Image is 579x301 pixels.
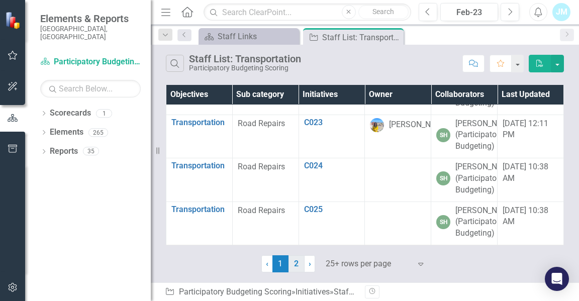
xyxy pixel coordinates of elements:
td: Double-Click to Edit Right Click for Context Menu [299,115,365,158]
button: JM [552,3,570,21]
a: 2 [288,255,305,272]
div: 265 [88,128,108,137]
td: Double-Click to Edit Right Click for Context Menu [299,158,365,202]
a: C023 [304,118,360,127]
div: » » [165,286,357,298]
td: Double-Click to Edit Right Click for Context Menu [299,202,365,245]
span: 1 [272,255,288,272]
div: [PERSON_NAME] [389,119,449,131]
div: Participatory Budgeting Scoring [189,64,301,72]
a: Initiatives [296,287,330,296]
td: Double-Click to Edit [365,202,431,245]
a: Participatory Budgeting Scoring [40,56,141,68]
span: Road Repairs [238,162,285,171]
div: 35 [83,147,99,156]
a: Transportation [171,118,227,127]
a: Reports [50,146,78,157]
small: [GEOGRAPHIC_DATA], [GEOGRAPHIC_DATA] [40,25,141,41]
a: Participatory Budgeting Scoring [179,287,292,296]
span: Search [372,8,394,16]
div: Open Intercom Messenger [545,267,569,291]
div: [DATE] 10:38 AM [503,205,558,228]
div: SH [436,171,450,185]
a: Scorecards [50,108,91,119]
input: Search Below... [40,80,141,97]
td: Double-Click to Edit [431,202,498,245]
img: Yvette Jackson [370,118,384,132]
td: Double-Click to Edit [431,158,498,202]
td: Double-Click to Edit [431,115,498,158]
div: [DATE] 10:38 AM [503,161,558,184]
div: SH [436,128,450,142]
td: Double-Click to Edit Right Click for Context Menu [166,115,233,158]
img: ClearPoint Strategy [5,11,23,29]
td: Double-Click to Edit [232,202,299,245]
div: Staff Links [218,30,297,43]
input: Search ClearPoint... [204,4,411,21]
div: 1 [96,109,112,118]
div: Staff List: Transportation [322,31,401,44]
td: Double-Click to Edit Right Click for Context Menu [166,158,233,202]
td: Double-Click to Edit [365,158,431,202]
a: Transportation [171,161,227,170]
a: Staff Links [201,30,297,43]
span: Road Repairs [238,206,285,215]
button: Search [358,5,409,19]
div: Staff List: Transportation [334,287,423,296]
div: Staff List: Transportation [189,53,301,64]
div: [PERSON_NAME] (Participatory Budgeting) [455,118,516,153]
span: Road Repairs [238,119,285,128]
div: Feb-23 [444,7,495,19]
td: Double-Click to Edit Right Click for Context Menu [166,202,233,245]
a: Elements [50,127,83,138]
a: C025 [304,205,360,214]
td: Double-Click to Edit [365,115,431,158]
div: [PERSON_NAME] (Participatory Budgeting) [455,161,516,196]
div: [DATE] 12:11 PM [503,118,558,141]
a: C024 [304,161,360,170]
a: Transportation [171,205,227,214]
div: SH [436,215,450,229]
span: Elements & Reports [40,13,141,25]
span: › [309,259,311,268]
span: ‹ [266,259,268,268]
td: Double-Click to Edit [232,158,299,202]
div: [PERSON_NAME] (Participatory Budgeting) [455,205,516,240]
td: Double-Click to Edit [232,115,299,158]
button: Feb-23 [440,3,498,21]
